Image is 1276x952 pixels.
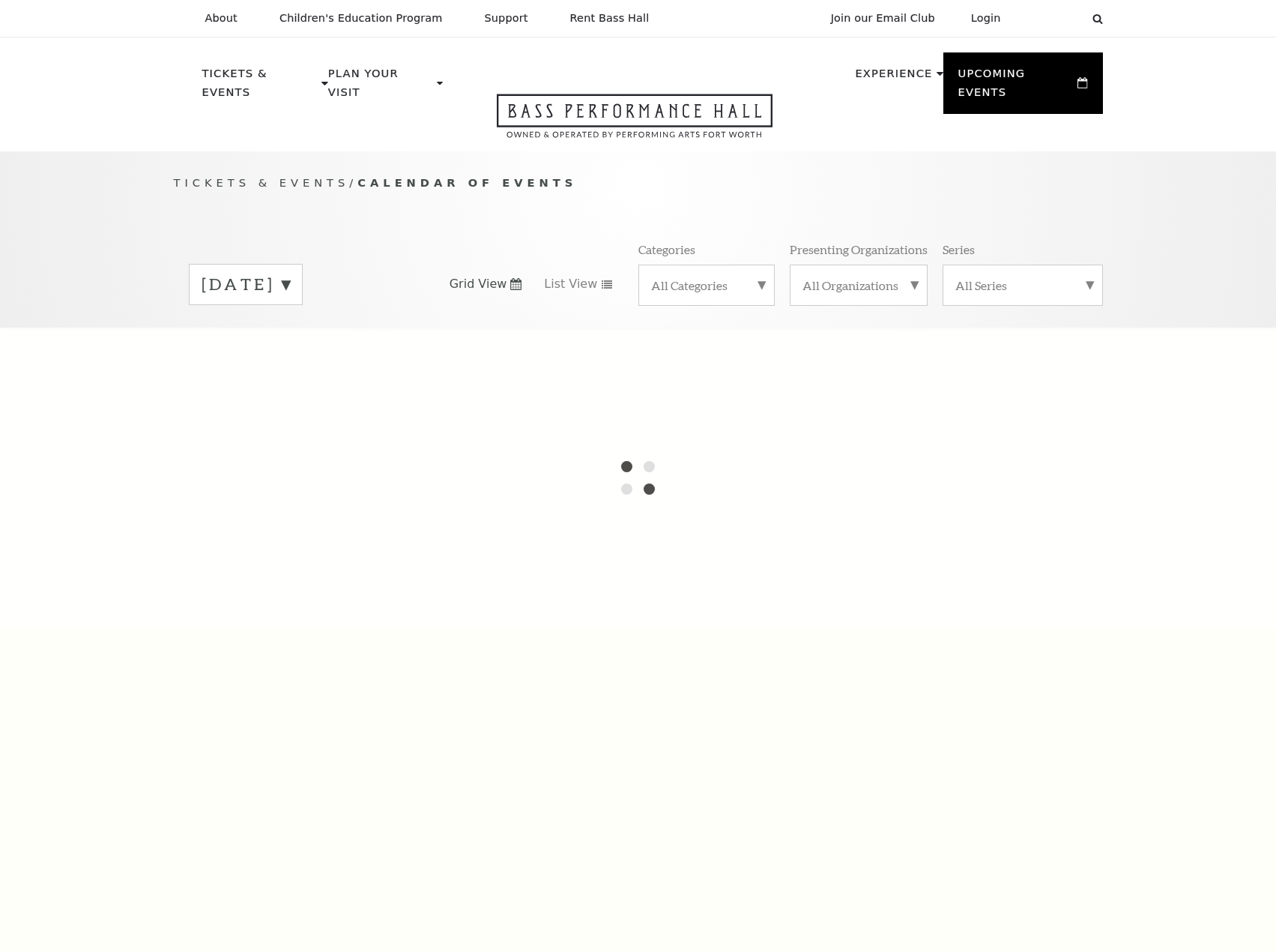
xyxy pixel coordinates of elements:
p: Presenting Organizations [790,241,928,257]
p: Upcoming Events [958,64,1074,110]
p: Tickets & Events [202,64,318,110]
label: [DATE] [202,273,290,296]
p: Support [485,12,528,25]
p: Plan Your Visit [328,64,433,110]
label: All Series [955,277,1090,293]
p: Experience [855,64,932,91]
p: Children's Education Program [279,12,443,25]
span: Calendar of Events [357,176,577,189]
p: About [205,12,238,25]
p: Rent Bass Hall [570,12,650,25]
span: Tickets & Events [174,176,350,189]
span: List View [544,276,597,292]
label: All Categories [651,277,762,293]
label: All Organizations [802,277,915,293]
p: Categories [638,241,695,257]
select: Select: [1025,11,1078,25]
span: Grid View [450,276,507,292]
p: Series [943,241,975,257]
p: / [174,174,1103,193]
